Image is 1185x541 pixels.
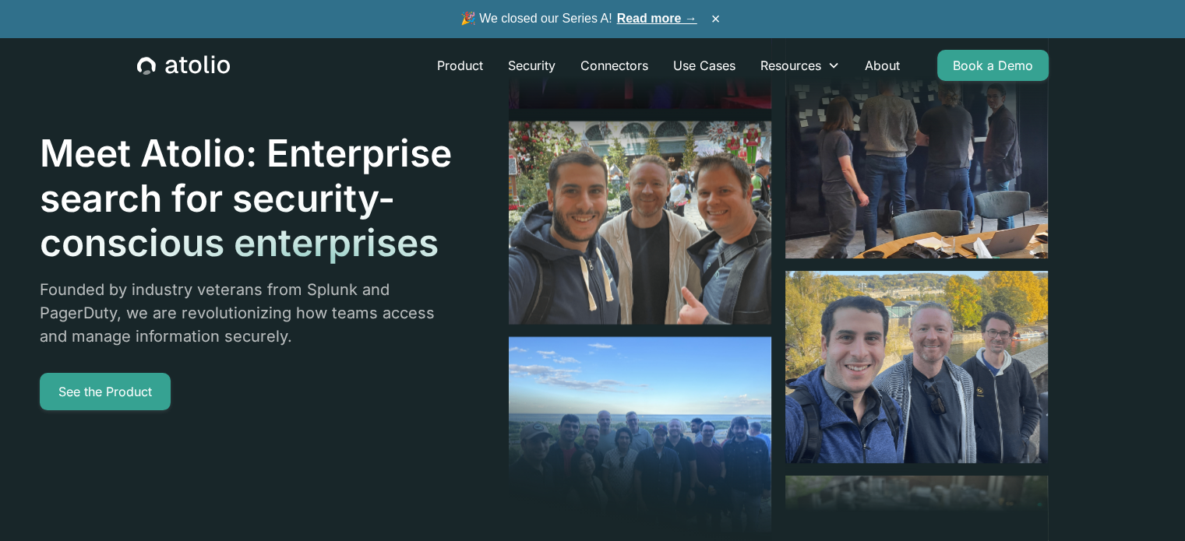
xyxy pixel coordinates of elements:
[40,278,454,348] p: Founded by industry veterans from Splunk and PagerDuty, we are revolutionizing how teams access a...
[40,131,454,265] h1: Meet Atolio: Enterprise search for security-conscious enterprises
[1107,466,1185,541] iframe: Chat Widget
[509,121,771,325] img: image
[760,56,821,75] div: Resources
[785,271,1048,464] img: image
[661,50,748,81] a: Use Cases
[852,50,912,81] a: About
[937,50,1049,81] a: Book a Demo
[425,50,496,81] a: Product
[496,50,568,81] a: Security
[40,373,171,410] a: See the Product
[748,50,852,81] div: Resources
[137,55,230,76] a: home
[707,10,725,27] button: ×
[460,9,697,28] span: 🎉 We closed our Series A!
[617,12,697,25] a: Read more →
[568,50,661,81] a: Connectors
